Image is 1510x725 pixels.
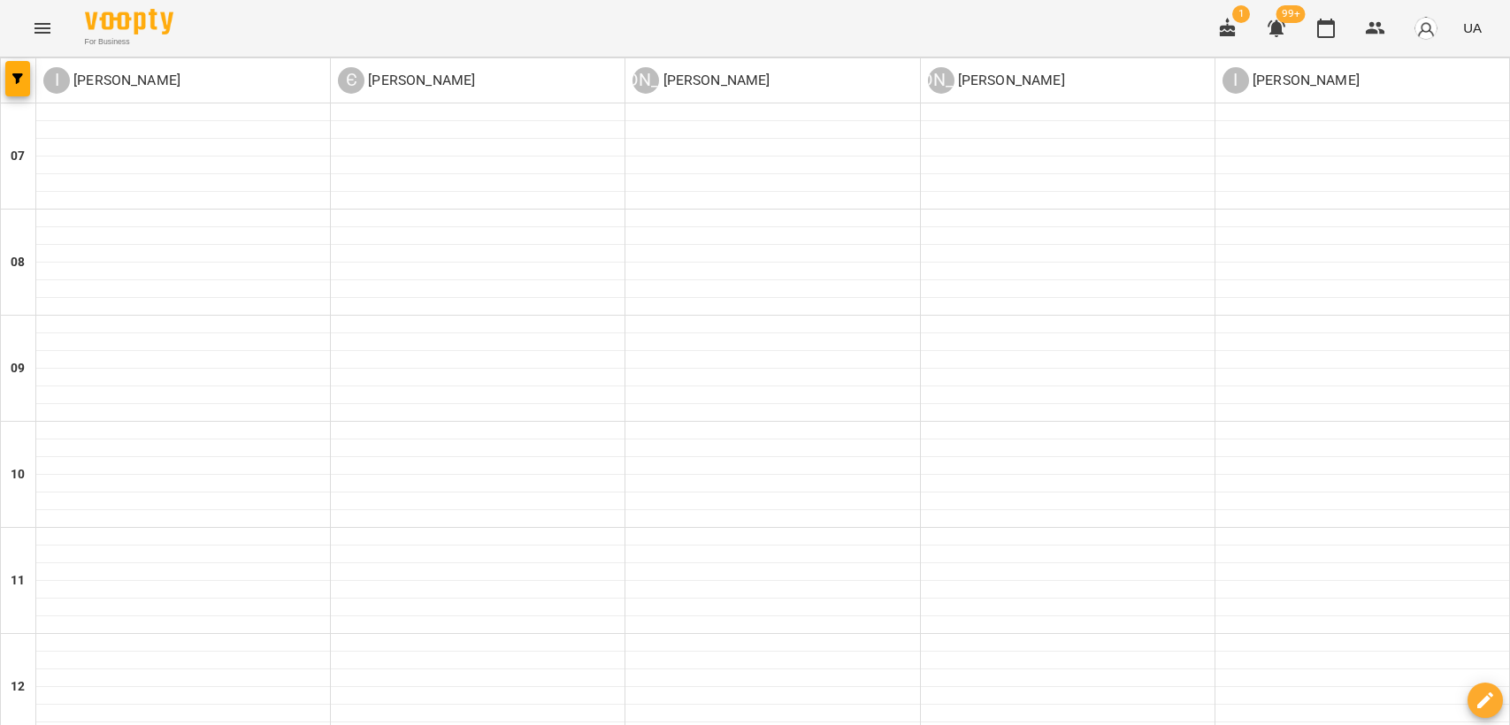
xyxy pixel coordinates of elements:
h6: 08 [11,253,25,272]
h6: 09 [11,359,25,378]
h6: 12 [11,677,25,697]
p: [PERSON_NAME] [364,70,475,91]
p: [PERSON_NAME] [954,70,1065,91]
p: [PERSON_NAME] [1249,70,1360,91]
div: Анна Лозінська [632,67,770,94]
span: 1 [1232,5,1250,23]
span: UA [1463,19,1482,37]
h6: 10 [11,465,25,485]
div: І [1223,67,1249,94]
a: [PERSON_NAME] [PERSON_NAME] [632,67,770,94]
div: [PERSON_NAME] [632,67,659,94]
a: І [PERSON_NAME] [43,67,180,94]
img: Voopty Logo [85,9,173,34]
div: Є [338,67,364,94]
a: Є [PERSON_NAME] [338,67,475,94]
h6: 11 [11,571,25,591]
p: [PERSON_NAME] [70,70,180,91]
img: avatar_s.png [1414,16,1438,41]
div: Ірина Демидюк [1223,67,1360,94]
button: Menu [21,7,64,50]
span: 99+ [1276,5,1306,23]
h6: 07 [11,147,25,166]
span: For Business [85,36,173,48]
a: [PERSON_NAME] [PERSON_NAME] [928,67,1065,94]
a: І [PERSON_NAME] [1223,67,1360,94]
p: [PERSON_NAME] [659,70,770,91]
div: [PERSON_NAME] [928,67,954,94]
div: Юлія Драгомощенко [928,67,1065,94]
button: UA [1456,11,1489,44]
div: І [43,67,70,94]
